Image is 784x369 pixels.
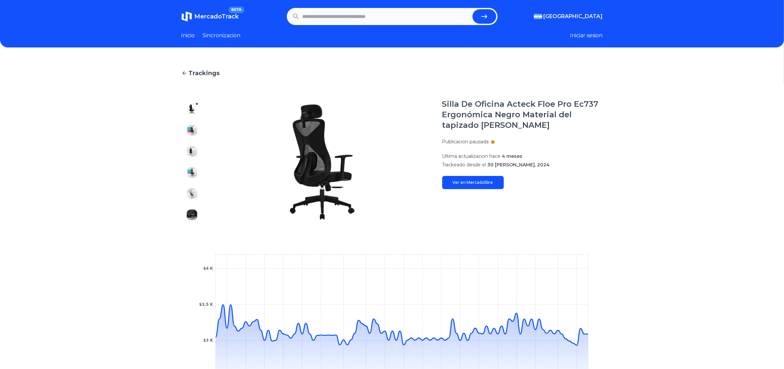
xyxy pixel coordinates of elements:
[203,32,241,40] a: Sincronizacion
[195,13,239,20] span: MercadoTrack
[216,99,429,225] img: Silla De Oficina Acteck Floe Pro Ec737 Ergonómica Negro Material del tapizado Nailon
[534,13,603,20] button: [GEOGRAPHIC_DATA]
[187,125,197,136] img: Silla De Oficina Acteck Floe Pro Ec737 Ergonómica Negro Material del tapizado Nailon
[570,32,603,40] button: Iniciar sesion
[199,302,213,307] tspan: $3,5 K
[187,210,197,220] img: Silla De Oficina Acteck Floe Pro Ec737 Ergonómica Negro Material del tapizado Nailon
[203,266,213,271] tspan: $4 K
[181,69,603,78] a: Trackings
[442,162,486,168] span: Trackeado desde el
[181,11,239,22] a: MercadoTrackBETA
[442,138,489,145] p: Publicacion pausada
[442,153,501,159] span: Ultima actualizacion hace
[187,167,197,178] img: Silla De Oficina Acteck Floe Pro Ec737 Ergonómica Negro Material del tapizado Nailon
[488,162,550,168] span: 30 [PERSON_NAME], 2024
[187,104,197,115] img: Silla De Oficina Acteck Floe Pro Ec737 Ergonómica Negro Material del tapizado Nailon
[203,338,213,343] tspan: $3 K
[534,14,542,19] img: Argentina
[181,32,195,40] a: Inicio
[442,99,603,130] h1: Silla De Oficina Acteck Floe Pro Ec737 Ergonómica Negro Material del tapizado [PERSON_NAME]
[502,153,523,159] span: 4 meses
[544,13,603,20] span: [GEOGRAPHIC_DATA]
[187,146,197,157] img: Silla De Oficina Acteck Floe Pro Ec737 Ergonómica Negro Material del tapizado Nailon
[189,69,220,78] span: Trackings
[181,11,192,22] img: MercadoTrack
[229,7,244,13] span: BETA
[187,188,197,199] img: Silla De Oficina Acteck Floe Pro Ec737 Ergonómica Negro Material del tapizado Nailon
[442,176,504,189] a: Ver en Mercadolibre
